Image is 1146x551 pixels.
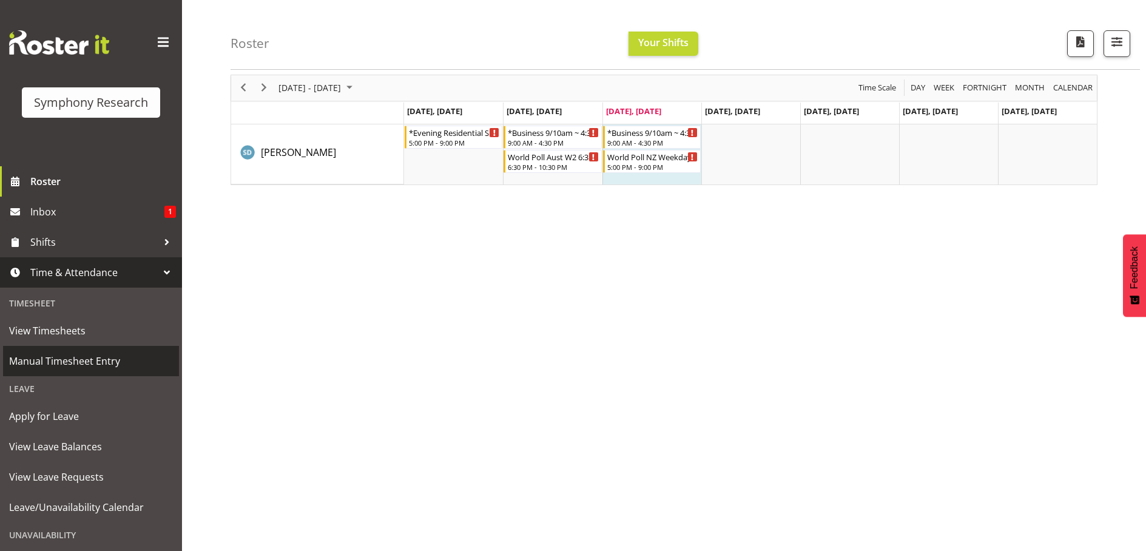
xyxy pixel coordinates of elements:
[1052,80,1094,95] span: calendar
[932,80,956,95] span: Week
[164,206,176,218] span: 1
[607,150,698,163] div: World Poll NZ Weekdays
[932,80,957,95] button: Timeline Week
[1123,234,1146,317] button: Feedback - Show survey
[909,80,926,95] span: Day
[404,124,1097,184] table: Timeline Week of August 20, 2025
[606,106,661,117] span: [DATE], [DATE]
[3,401,179,431] a: Apply for Leave
[256,80,272,95] button: Next
[607,126,698,138] div: *Business 9/10am ~ 4:30pm
[3,316,179,346] a: View Timesheets
[857,80,898,95] button: Time Scale
[603,126,701,149] div: Shareen Davis"s event - *Business 9/10am ~ 4:30pm Begin From Wednesday, August 20, 2025 at 9:00:0...
[804,106,859,117] span: [DATE], [DATE]
[231,124,404,184] td: Shareen Davis resource
[9,30,109,55] img: Rosterit website logo
[3,376,179,401] div: Leave
[9,468,173,486] span: View Leave Requests
[1129,246,1140,289] span: Feedback
[1013,80,1047,95] button: Timeline Month
[603,150,701,173] div: Shareen Davis"s event - World Poll NZ Weekdays Begin From Wednesday, August 20, 2025 at 5:00:00 P...
[274,75,360,101] div: August 18 - 24, 2025
[261,146,336,159] span: [PERSON_NAME]
[508,138,598,147] div: 9:00 AM - 4:30 PM
[1014,80,1046,95] span: Month
[1067,30,1094,57] button: Download a PDF of the roster according to the set date range.
[30,172,176,191] span: Roster
[9,498,173,516] span: Leave/Unavailability Calendar
[30,203,164,221] span: Inbox
[405,126,502,149] div: Shareen Davis"s event - *Evening Residential Shift 5-9pm Begin From Monday, August 18, 2025 at 5:...
[9,352,173,370] span: Manual Timesheet Entry
[235,80,252,95] button: Previous
[3,462,179,492] a: View Leave Requests
[962,80,1008,95] span: Fortnight
[508,162,598,172] div: 6:30 PM - 10:30 PM
[1002,106,1057,117] span: [DATE], [DATE]
[3,492,179,522] a: Leave/Unavailability Calendar
[3,522,179,547] div: Unavailability
[30,233,158,251] span: Shifts
[277,80,342,95] span: [DATE] - [DATE]
[508,150,598,163] div: World Poll Aust W2 6:30pm~10:30pm
[607,138,698,147] div: 9:00 AM - 4:30 PM
[961,80,1009,95] button: Fortnight
[3,291,179,316] div: Timesheet
[1104,30,1130,57] button: Filter Shifts
[231,36,269,50] h4: Roster
[3,346,179,376] a: Manual Timesheet Entry
[231,75,1097,185] div: Timeline Week of August 20, 2025
[607,162,698,172] div: 5:00 PM - 9:00 PM
[409,138,499,147] div: 5:00 PM - 9:00 PM
[254,75,274,101] div: next period
[705,106,760,117] span: [DATE], [DATE]
[3,431,179,462] a: View Leave Balances
[504,150,601,173] div: Shareen Davis"s event - World Poll Aust W2 6:30pm~10:30pm Begin From Tuesday, August 19, 2025 at ...
[9,407,173,425] span: Apply for Leave
[261,145,336,160] a: [PERSON_NAME]
[909,80,928,95] button: Timeline Day
[507,106,562,117] span: [DATE], [DATE]
[34,93,148,112] div: Symphony Research
[638,36,689,49] span: Your Shifts
[30,263,158,282] span: Time & Attendance
[407,106,462,117] span: [DATE], [DATE]
[903,106,958,117] span: [DATE], [DATE]
[504,126,601,149] div: Shareen Davis"s event - *Business 9/10am ~ 4:30pm Begin From Tuesday, August 19, 2025 at 9:00:00 ...
[9,322,173,340] span: View Timesheets
[1051,80,1095,95] button: Month
[409,126,499,138] div: *Evening Residential Shift 5-9pm
[9,438,173,456] span: View Leave Balances
[857,80,897,95] span: Time Scale
[277,80,358,95] button: August 2025
[508,126,598,138] div: *Business 9/10am ~ 4:30pm
[629,32,698,56] button: Your Shifts
[233,75,254,101] div: previous period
